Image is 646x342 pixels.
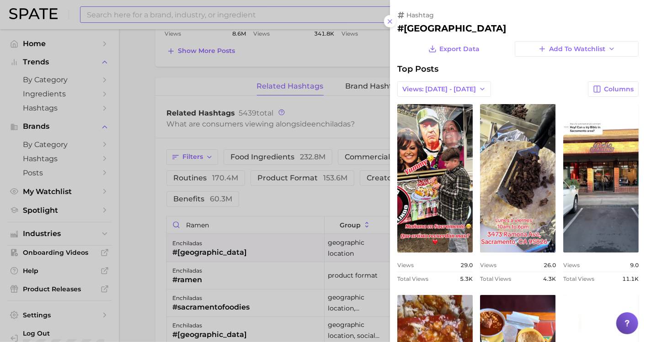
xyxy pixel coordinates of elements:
[515,41,639,57] button: Add to Watchlist
[604,85,634,93] span: Columns
[460,262,473,268] span: 29.0
[480,275,511,282] span: Total Views
[397,81,491,97] button: Views: [DATE] - [DATE]
[397,23,639,34] h2: #[GEOGRAPHIC_DATA]
[630,262,639,268] span: 9.0
[549,45,605,53] span: Add to Watchlist
[397,262,414,268] span: Views
[406,11,434,19] span: hashtag
[402,85,476,93] span: Views: [DATE] - [DATE]
[480,262,497,268] span: Views
[544,262,556,268] span: 26.0
[543,275,556,282] span: 4.3k
[397,64,438,74] span: Top Posts
[397,275,428,282] span: Total Views
[460,275,473,282] span: 5.3k
[563,275,594,282] span: Total Views
[563,262,580,268] span: Views
[622,275,639,282] span: 11.1k
[588,81,639,97] button: Columns
[440,45,480,53] span: Export Data
[426,41,482,57] button: Export Data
